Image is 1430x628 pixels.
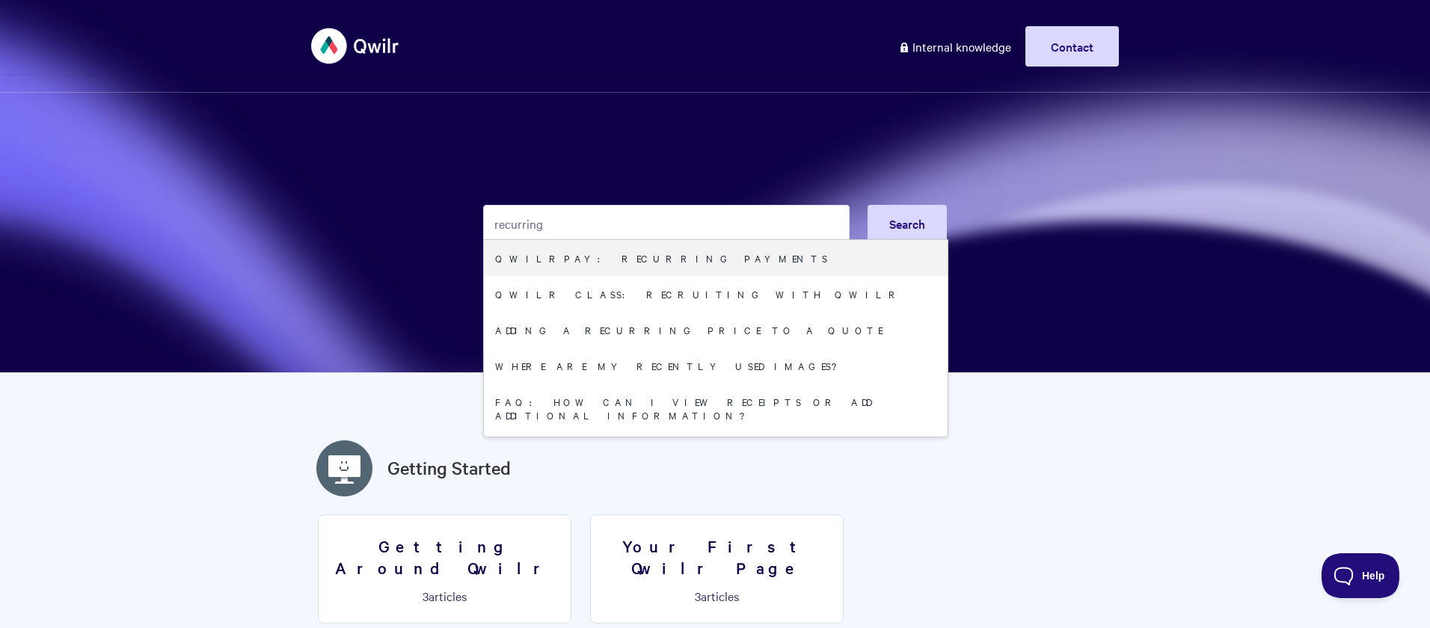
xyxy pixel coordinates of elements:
p: articles [600,589,834,603]
a: QwilrPay: Recurring Payments [484,240,948,276]
a: Getting Around Qwilr 3articles [318,514,571,624]
a: Getting Started [387,455,511,481]
a: Qwilr Class: Recruiting with Qwilr [484,276,948,312]
iframe: Toggle Customer Support [1322,553,1400,598]
h3: Your First Qwilr Page [600,535,834,578]
a: Your First Qwilr Page 3articles [590,514,844,624]
span: 3 [695,588,701,604]
a: Where are my recently used images? [484,348,948,384]
input: Search the knowledge base [483,205,850,242]
a: Contact [1025,26,1119,67]
span: 3 [423,588,429,604]
a: Adding A Recurring Price To A Quote [484,312,948,348]
p: articles [328,589,562,603]
a: Internal knowledge [887,26,1022,67]
button: Search [868,205,947,242]
img: Qwilr Help Center [311,18,400,74]
h3: Getting Around Qwilr [328,535,562,578]
a: FAQ: How can I view receipts or add additional information? [484,384,948,433]
span: Search [889,215,925,232]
